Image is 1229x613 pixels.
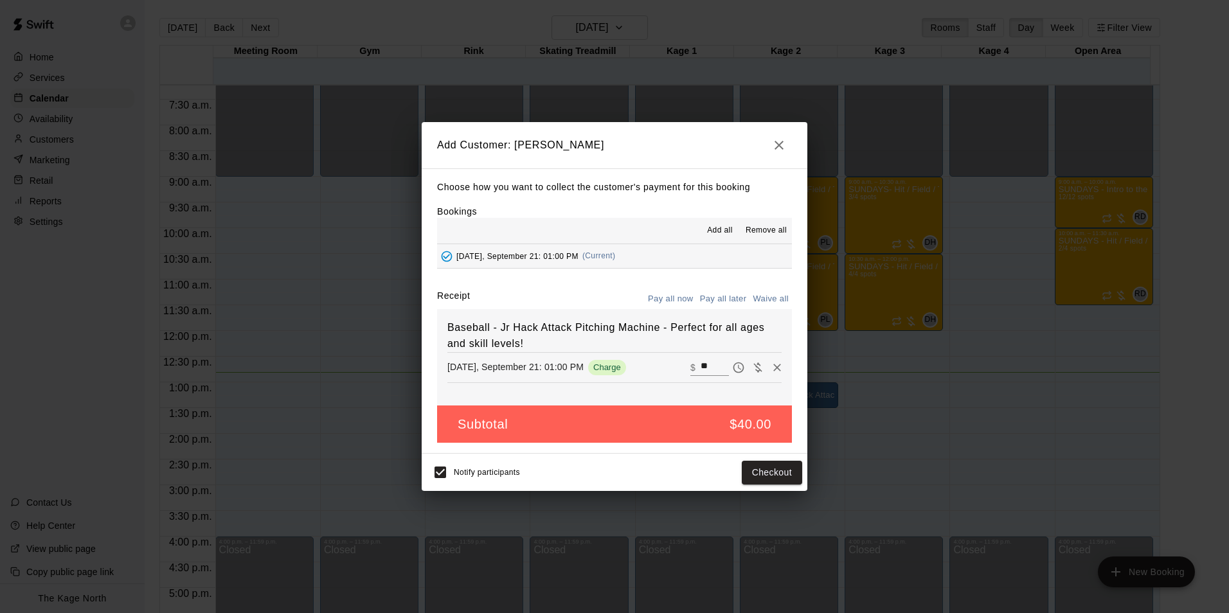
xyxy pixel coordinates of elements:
h2: Add Customer: [PERSON_NAME] [422,122,807,168]
button: Remove [767,358,787,377]
h5: $40.00 [730,416,771,433]
button: Waive all [749,289,792,309]
span: (Current) [582,251,616,260]
label: Receipt [437,289,470,309]
button: Added - Collect Payment[DATE], September 21: 01:00 PM(Current) [437,244,792,268]
span: [DATE], September 21: 01:00 PM [456,251,579,260]
span: Remove all [746,224,787,237]
button: Add all [699,220,740,241]
h5: Subtotal [458,416,508,433]
span: Add all [707,224,733,237]
p: Choose how you want to collect the customer's payment for this booking [437,179,792,195]
button: Remove all [740,220,792,241]
button: Added - Collect Payment [437,247,456,266]
span: Pay later [729,361,748,372]
button: Checkout [742,461,802,484]
h6: Baseball - Jr Hack Attack Pitching Machine - Perfect for all ages and skill levels! [447,319,782,352]
p: [DATE], September 21: 01:00 PM [447,360,584,373]
p: $ [690,361,695,374]
span: Waive payment [748,361,767,372]
span: Notify participants [454,468,520,477]
span: Charge [588,362,626,372]
button: Pay all now [645,289,697,309]
label: Bookings [437,206,477,217]
button: Pay all later [697,289,750,309]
